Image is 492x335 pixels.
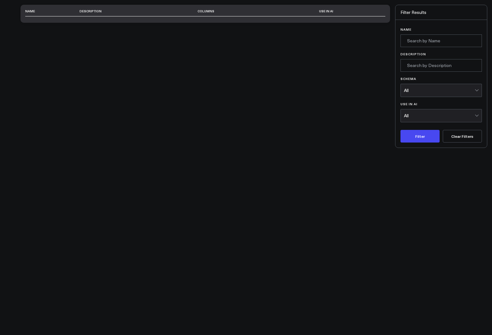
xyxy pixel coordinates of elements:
[404,88,475,93] div: All
[400,34,482,47] input: Search by Name
[25,6,80,16] th: Name
[80,6,198,16] th: Description
[400,102,482,106] label: Use in AI
[400,59,482,72] input: Search by Description
[288,6,365,16] th: Use in AI
[400,130,440,143] button: Filter
[198,6,288,16] th: Columns
[400,77,482,81] label: Schema
[404,113,475,118] div: All
[400,52,482,56] label: Description
[395,5,487,20] div: Filter Results
[400,27,482,31] label: Name
[443,130,482,143] button: Clear Filters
